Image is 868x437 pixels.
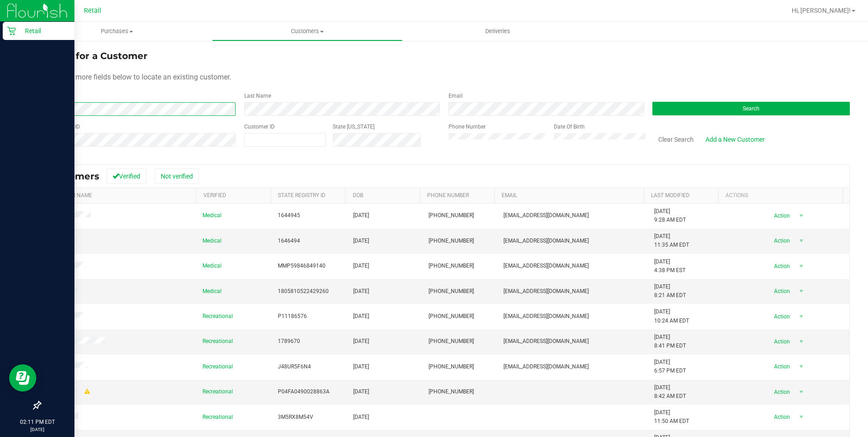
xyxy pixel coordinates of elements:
span: [EMAIL_ADDRESS][DOMAIN_NAME] [503,312,589,321]
span: [DATE] [353,312,369,321]
span: Action [766,285,796,298]
span: J48UR5F6N4 [278,363,311,371]
label: Email [449,92,463,100]
span: [EMAIL_ADDRESS][DOMAIN_NAME] [503,237,589,245]
span: select [796,285,807,298]
span: Medical [202,287,222,296]
span: [PHONE_NUMBER] [429,237,474,245]
span: Action [766,310,796,323]
label: Last Name [244,92,271,100]
span: Hi, [PERSON_NAME]! [792,7,851,14]
span: [DATE] [353,413,369,422]
span: Medical [202,211,222,220]
button: Not verified [155,169,199,184]
span: [PHONE_NUMBER] [429,337,474,346]
button: Clear Search [652,132,700,147]
span: select [796,411,807,423]
span: Medical [202,262,222,270]
span: Action [766,335,796,348]
span: Search for a Customer [40,50,148,61]
a: Phone Number [427,192,469,199]
a: Add a New Customer [700,132,771,147]
button: Verified [107,169,146,184]
p: Retail [16,25,70,36]
span: select [796,260,807,273]
span: [PHONE_NUMBER] [429,312,474,321]
span: Action [766,386,796,398]
span: [EMAIL_ADDRESS][DOMAIN_NAME] [503,363,589,371]
span: Deliveries [473,27,523,35]
label: Date Of Birth [554,123,585,131]
span: 1644945 [278,211,300,220]
span: Action [766,360,796,373]
span: MMP59846849140 [278,262,325,270]
span: [DATE] 8:42 AM EDT [654,383,686,401]
span: 1805810522429260 [278,287,329,296]
span: Retail [84,7,101,15]
a: Verified [203,192,226,199]
span: [DATE] [353,262,369,270]
inline-svg: Retail [7,26,16,35]
a: Customers [212,22,402,41]
span: [DATE] 9:28 AM EDT [654,207,686,224]
span: [DATE] [353,363,369,371]
label: State [US_STATE] [333,123,375,131]
span: [EMAIL_ADDRESS][DOMAIN_NAME] [503,262,589,270]
span: [DATE] [353,237,369,245]
a: Email [502,192,517,199]
span: [DATE] [353,387,369,396]
div: Warning - Level 1 [83,387,91,396]
span: [DATE] [353,211,369,220]
span: [DATE] 8:21 AM EDT [654,283,686,300]
span: [DATE] [353,337,369,346]
span: Search [743,105,759,112]
span: [PHONE_NUMBER] [429,287,474,296]
span: [PHONE_NUMBER] [429,211,474,220]
span: Recreational [202,413,233,422]
span: Action [766,260,796,273]
label: Customer ID [244,123,275,131]
span: Customers [212,27,402,35]
span: Action [766,209,796,222]
span: [EMAIL_ADDRESS][DOMAIN_NAME] [503,287,589,296]
span: [PHONE_NUMBER] [429,387,474,396]
span: select [796,360,807,373]
span: Recreational [202,312,233,321]
span: P11186576 [278,312,307,321]
p: [DATE] [4,426,70,433]
span: Recreational [202,363,233,371]
a: Purchases [22,22,212,41]
span: 1789670 [278,337,300,346]
span: Recreational [202,387,233,396]
span: [EMAIL_ADDRESS][DOMAIN_NAME] [503,337,589,346]
span: 1646494 [278,237,300,245]
span: [DATE] 11:50 AM EDT [654,408,689,426]
button: Search [652,102,850,115]
span: [DATE] 11:35 AM EDT [654,232,689,249]
span: [PHONE_NUMBER] [429,363,474,371]
span: 3M5RX8M54V [278,413,313,422]
span: Recreational [202,337,233,346]
span: Purchases [22,27,212,35]
iframe: Resource center [9,364,36,392]
span: select [796,386,807,398]
span: [EMAIL_ADDRESS][DOMAIN_NAME] [503,211,589,220]
span: [DATE] 10:24 AM EDT [654,308,689,325]
span: P04FA0490028863A [278,387,330,396]
span: Use one or more fields below to locate an existing customer. [40,73,231,81]
span: Action [766,411,796,423]
span: [DATE] [353,287,369,296]
p: 02:11 PM EDT [4,418,70,426]
label: Phone Number [449,123,486,131]
span: Medical [202,237,222,245]
a: Deliveries [403,22,593,41]
a: DOB [353,192,363,199]
a: State Registry Id [278,192,325,199]
span: Action [766,234,796,247]
span: select [796,209,807,222]
span: [DATE] 8:41 PM EDT [654,333,686,350]
span: [PHONE_NUMBER] [429,262,474,270]
a: Last Modified [651,192,690,199]
span: select [796,335,807,348]
span: select [796,310,807,323]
